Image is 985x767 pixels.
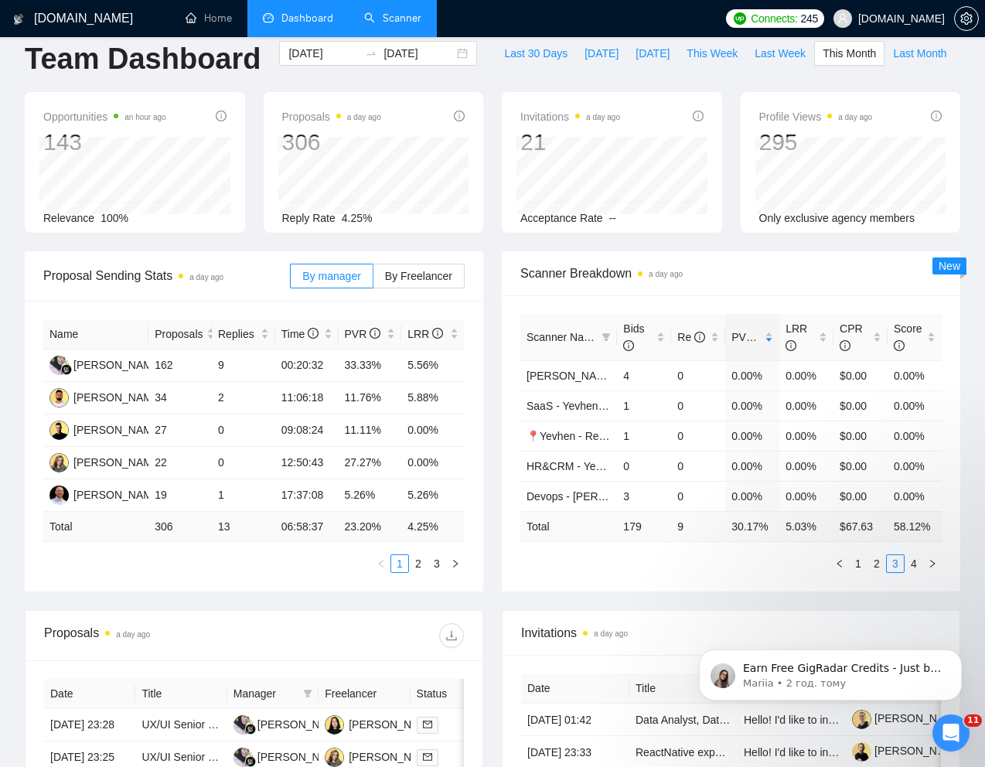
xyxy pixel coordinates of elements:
span: New [939,260,960,272]
span: info-circle [623,340,634,351]
time: a day ago [838,113,872,121]
th: Name [43,319,148,349]
td: 27.27% [339,447,402,479]
button: Last Month [884,41,955,66]
td: $0.00 [833,360,888,390]
span: Scanner Breakdown [520,264,942,283]
span: info-circle [693,111,704,121]
a: 4 [905,555,922,572]
span: filter [300,682,315,705]
a: FF[PERSON_NAME] [49,358,162,370]
a: SaaS - Yevhen - React General - СL [527,400,701,412]
span: [DATE] [585,45,619,62]
span: This Week [687,45,738,62]
a: FF[PERSON_NAME] [233,718,346,730]
time: a day ago [586,113,620,121]
button: This Week [678,41,746,66]
td: [DATE] 01:42 [521,704,629,736]
td: 0.00% [779,481,833,511]
td: 33.33% [339,349,402,382]
img: logo [13,7,24,32]
td: Data Analyst, Data Engineer (PowerBI, Bigquery, Hubspot) [629,704,738,736]
a: UX/UI Senior Designer [141,718,251,731]
td: 0.00% [888,481,942,511]
th: Date [521,673,629,704]
span: Last Week [755,45,806,62]
td: 0.00% [725,451,779,481]
th: Proposals [148,319,212,349]
td: 58.12 % [888,511,942,541]
span: right [451,559,460,568]
td: 0.00% [888,451,942,481]
time: a day ago [649,270,683,278]
span: mail [423,752,432,762]
span: swap-right [365,47,377,60]
a: [PERSON_NAME] [852,745,963,757]
td: 3 [617,481,671,511]
img: NB [325,715,344,735]
span: right [928,559,937,568]
td: 0.00% [779,390,833,421]
td: 0.00% [779,421,833,451]
td: 0 [671,481,725,511]
td: 1 [212,479,275,512]
a: NB[PERSON_NAME] [325,718,438,730]
span: filter [598,326,614,349]
img: MH [49,486,69,505]
td: 17:37:08 [275,479,339,512]
span: PVR [731,331,768,343]
td: 0 [212,414,275,447]
td: $ 67.63 [833,511,888,541]
button: right [923,554,942,573]
a: MD[PERSON_NAME] [49,455,162,468]
a: 2 [410,555,427,572]
span: Time [281,328,319,340]
button: left [830,554,849,573]
td: 0 [671,421,725,451]
div: 143 [43,128,166,157]
td: 9 [212,349,275,382]
span: Proposal Sending Stats [43,266,290,285]
a: 3 [428,555,445,572]
a: YS[PERSON_NAME] [49,423,162,435]
span: LRR [407,328,443,340]
td: [DATE] 23:28 [44,709,135,741]
span: Last Month [893,45,946,62]
td: 22 [148,447,212,479]
input: End date [383,45,454,62]
div: 306 [282,128,381,157]
td: 0.00% [725,390,779,421]
span: info-circle [454,111,465,121]
a: 1 [850,555,867,572]
td: 09:08:24 [275,414,339,447]
td: 11.11% [339,414,402,447]
td: 9 [671,511,725,541]
li: 1 [849,554,867,573]
button: Last 30 Days [496,41,576,66]
div: [PERSON_NAME] [73,454,162,471]
a: 1 [391,555,408,572]
td: 00:20:32 [275,349,339,382]
td: 1 [617,390,671,421]
span: PVR [345,328,381,340]
span: This Month [823,45,876,62]
td: 0.00% [401,447,465,479]
td: 0.00% [725,421,779,451]
a: MD[PERSON_NAME] [325,750,438,762]
span: Invitations [520,107,620,126]
td: 5.03 % [779,511,833,541]
td: Total [520,511,617,541]
a: MH[PERSON_NAME] [49,488,162,500]
div: [PERSON_NAME] [257,748,346,765]
span: Relevance [43,212,94,224]
span: info-circle [786,340,796,351]
div: [PERSON_NAME] [257,716,346,733]
li: 2 [409,554,428,573]
div: [PERSON_NAME] [349,716,438,733]
span: info-circle [432,328,443,339]
div: [PERSON_NAME] [73,486,162,503]
li: Next Page [923,554,942,573]
td: 19 [148,479,212,512]
td: 12:50:43 [275,447,339,479]
td: $0.00 [833,390,888,421]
